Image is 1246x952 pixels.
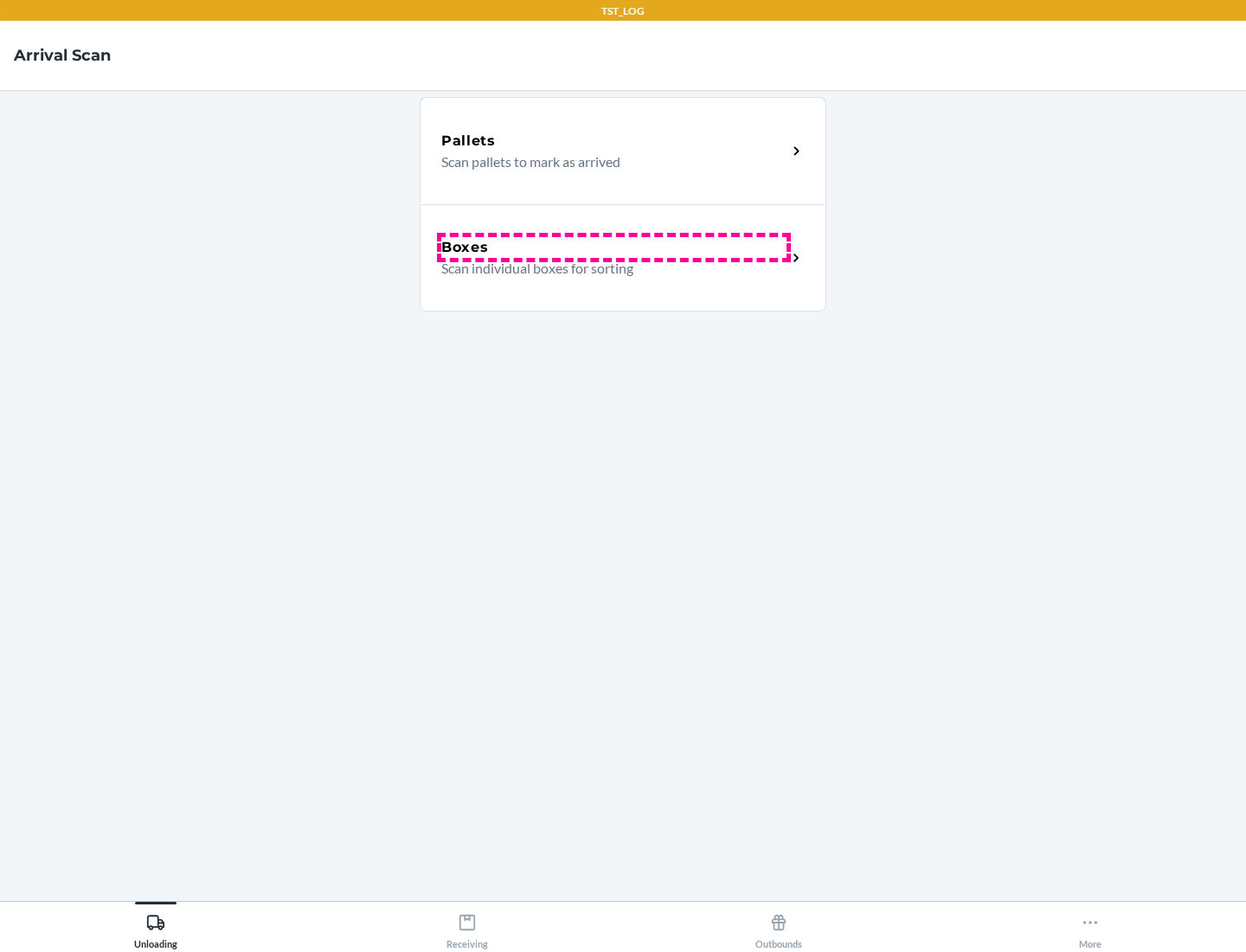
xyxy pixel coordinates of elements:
[623,902,934,949] button: Outbounds
[1079,906,1101,949] div: More
[601,3,645,19] p: TST_LOG
[441,131,496,151] h5: Pallets
[420,97,826,204] a: PalletsScan pallets to mark as arrived
[446,906,488,949] div: Receiving
[420,204,826,312] a: BoxesScan individual boxes for sorting
[441,151,773,172] p: Scan pallets to mark as arrived
[441,258,773,279] p: Scan individual boxes for sorting
[134,906,177,949] div: Unloading
[441,237,489,258] h5: Boxes
[311,902,623,949] button: Receiving
[934,902,1246,949] button: More
[14,44,111,67] h4: Arrival Scan
[755,906,802,949] div: Outbounds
